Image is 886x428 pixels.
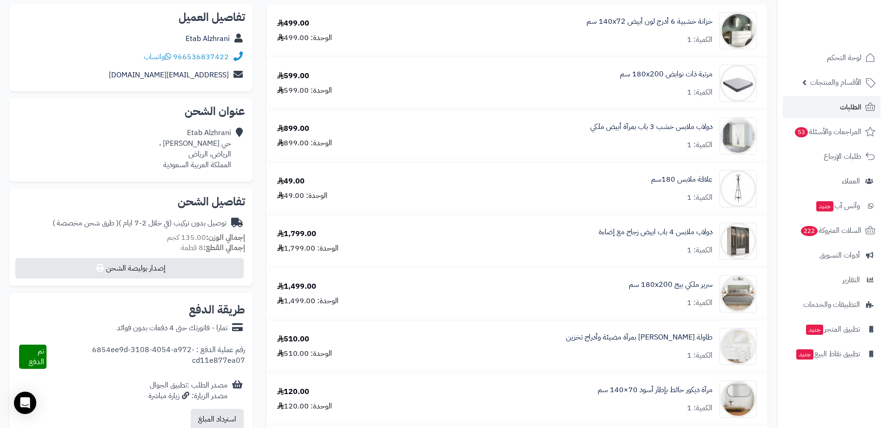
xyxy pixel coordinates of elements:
[783,343,880,365] a: تطبيق نقاط البيعجديد
[148,380,227,401] div: مصدر الطلب :تطبيق الجوال
[687,350,713,361] div: الكمية: 1
[277,348,332,359] div: الوحدة: 510.00
[805,323,860,336] span: تطبيق المتجر
[277,176,305,187] div: 49.00
[840,101,861,114] span: الطلبات
[810,76,861,89] span: الأقسام والمنتجات
[277,387,309,397] div: 120.00
[586,16,713,27] a: خزانة خشبية 6 أدرج لون أبيض 140x72 سم
[783,195,880,217] a: وآتس آبجديد
[819,249,860,262] span: أدوات التسويق
[783,121,880,143] a: المراجعات والأسئلة53
[206,232,245,243] strong: إجمالي الوزن:
[796,349,813,360] span: جديد
[783,269,880,291] a: التقارير
[203,242,245,253] strong: إجمالي القطع:
[687,192,713,203] div: الكمية: 1
[186,33,230,44] a: Etab Alzhrani
[277,401,332,412] div: الوحدة: 120.00
[687,87,713,98] div: الكمية: 1
[277,281,316,292] div: 1,499.00
[783,293,880,316] a: التطبيقات والخدمات
[803,298,860,311] span: التطبيقات والخدمات
[277,123,309,134] div: 899.00
[795,347,860,360] span: تطبيق نقاط البيع
[17,196,245,207] h2: تفاصيل الشحن
[783,47,880,69] a: لوحة التحكم
[599,227,713,238] a: دولاب ملابس 4 باب ابيض زجاج مع إضاءة
[277,334,309,345] div: 510.00
[189,304,245,315] h2: طريقة الدفع
[53,217,119,229] span: ( طرق شحن مخصصة )
[277,85,332,96] div: الوحدة: 599.00
[783,96,880,118] a: الطلبات
[816,201,833,211] span: جديد
[181,242,245,253] small: 8 قطعة
[109,69,229,81] a: [EMAIL_ADDRESS][DOMAIN_NAME]
[17,12,245,23] h2: تفاصيل العميل
[277,243,339,254] div: الوحدة: 1,799.00
[687,403,713,414] div: الكمية: 1
[29,346,44,367] span: تم الدفع
[566,332,713,343] a: طاولة [PERSON_NAME] بمرآة مضيئة وأدراج تخزين
[806,325,823,335] span: جديد
[842,273,860,286] span: التقارير
[687,298,713,308] div: الكمية: 1
[277,33,332,43] div: الوحدة: 499.00
[687,245,713,256] div: الكمية: 1
[651,174,713,185] a: علاقة ملابس 180سم
[53,218,226,229] div: توصيل بدون تركيب (في خلال 2-7 ايام )
[783,170,880,192] a: العملاء
[720,380,756,418] img: 1753786237-1-90x90.jpg
[842,175,860,188] span: العملاء
[687,34,713,45] div: الكمية: 1
[795,127,808,137] span: 53
[720,117,756,155] img: 1733064246-1-90x90.jpg
[47,345,245,369] div: رقم عملية الدفع : 6854ee9d-3108-4054-a972-cd11e877ea07
[15,258,244,279] button: إصدار بوليصة الشحن
[277,229,316,239] div: 1,799.00
[783,318,880,340] a: تطبيق المتجرجديد
[598,385,713,395] a: مرآة ديكور حائط بإطار أسود 70×140 سم
[720,275,756,313] img: 1743078646-110101050030-90x90.jpg
[277,296,339,306] div: الوحدة: 1,499.00
[117,323,227,333] div: تمارا - فاتورتك حتى 4 دفعات بدون فوائد
[783,219,880,242] a: السلات المتروكة222
[824,150,861,163] span: طلبات الإرجاع
[801,226,818,236] span: 222
[827,51,861,64] span: لوحة التحكم
[173,51,229,62] a: 966536837422
[159,128,231,170] div: Etab Alzhrani حي [PERSON_NAME] ، الرياض، الرياض المملكة العربية السعودية
[720,328,756,365] img: 1753513962-1-90x90.jpg
[144,51,171,62] a: واتساب
[720,12,756,49] img: 1746709299-1702541934053-68567865785768-1000x1000-90x90.jpg
[17,106,245,117] h2: عنوان الشحن
[277,18,309,29] div: 499.00
[620,69,713,80] a: مرتبة ذات نوابض 180x200 سم
[14,392,36,414] div: Open Intercom Messenger
[687,140,713,150] div: الكمية: 1
[720,223,756,260] img: 1742133300-110103010020.1-90x90.jpg
[783,244,880,266] a: أدوات التسويق
[629,279,713,290] a: سرير ملكي بيج 180x200 سم
[783,145,880,168] a: طلبات الإرجاع
[277,138,332,149] div: الوحدة: 899.00
[800,224,861,237] span: السلات المتروكة
[277,71,309,82] div: 599.00
[720,170,756,207] img: 1729601419-110107010065-90x90.jpg
[590,122,713,132] a: دولاب ملابس خشب 3 باب بمرآة أبيض ملكي
[815,199,860,212] span: وآتس آب
[277,190,327,201] div: الوحدة: 49.00
[148,391,227,401] div: مصدر الزيارة: زيارة مباشرة
[720,65,756,102] img: 1702708315-RS-09-90x90.jpg
[794,125,861,138] span: المراجعات والأسئلة
[167,232,245,243] small: 135.00 كجم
